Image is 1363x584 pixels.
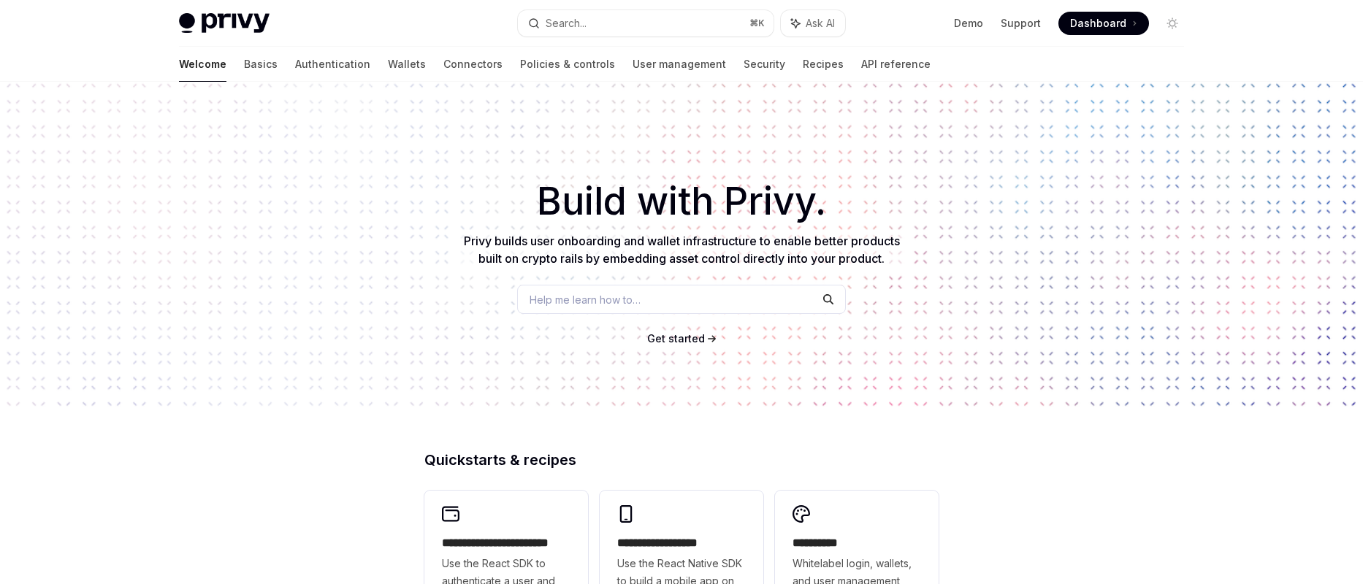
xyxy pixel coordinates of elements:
button: Toggle dark mode [1161,12,1184,35]
span: Help me learn how to… [530,292,641,307]
a: Authentication [295,47,370,82]
span: Get started [647,332,705,345]
a: Demo [954,16,983,31]
a: Welcome [179,47,226,82]
a: Recipes [803,47,844,82]
span: Privy builds user onboarding and wallet infrastructure to enable better products built on crypto ... [464,234,900,266]
button: Search...⌘K [518,10,774,36]
button: Ask AI [781,10,845,36]
span: ⌘ K [749,18,765,29]
span: Dashboard [1070,16,1126,31]
a: Dashboard [1058,12,1149,35]
span: Quickstarts & recipes [424,453,576,467]
a: Basics [244,47,278,82]
a: User management [633,47,726,82]
span: Ask AI [806,16,835,31]
a: Policies & controls [520,47,615,82]
a: Get started [647,331,705,346]
a: Connectors [443,47,503,82]
a: Security [744,47,785,82]
div: Search... [546,15,587,32]
img: light logo [179,13,270,34]
span: Build with Privy. [537,188,826,215]
a: Support [1001,16,1041,31]
a: API reference [861,47,931,82]
a: Wallets [388,47,426,82]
